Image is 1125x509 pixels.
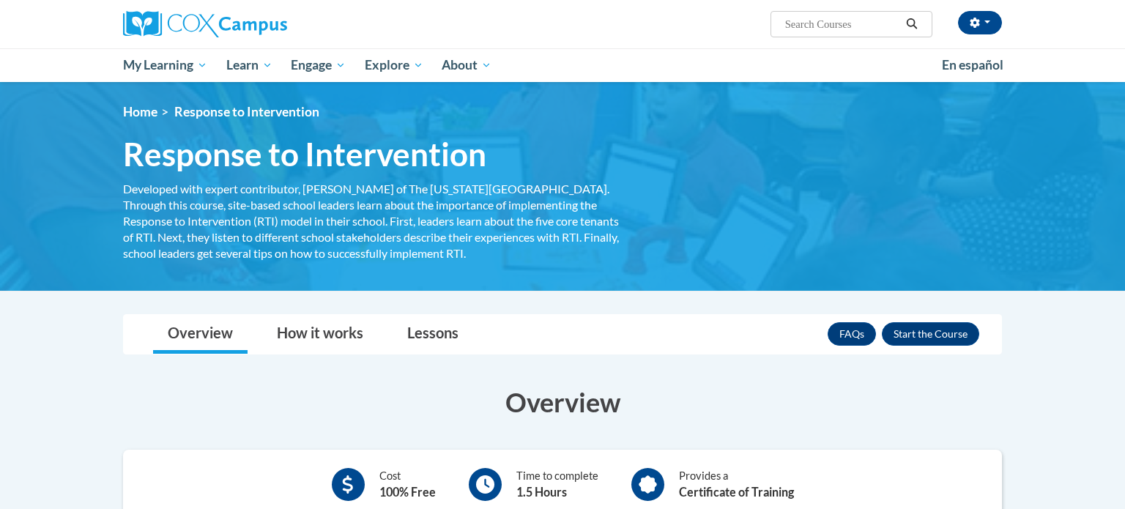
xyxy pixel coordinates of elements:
b: Certificate of Training [679,485,794,499]
button: Enroll [882,322,979,346]
span: About [442,56,491,74]
a: How it works [262,315,378,354]
div: Developed with expert contributor, [PERSON_NAME] of The [US_STATE][GEOGRAPHIC_DATA]. Through this... [123,181,628,261]
a: Cox Campus [123,11,401,37]
a: Home [123,104,157,119]
div: Provides a [679,468,794,501]
a: Lessons [393,315,473,354]
div: Main menu [101,48,1024,82]
a: Learn [217,48,282,82]
img: Cox Campus [123,11,287,37]
span: My Learning [123,56,207,74]
h3: Overview [123,384,1002,420]
div: Time to complete [516,468,598,501]
button: Search [901,15,923,33]
input: Search Courses [784,15,901,33]
span: Response to Intervention [123,135,486,174]
b: 100% Free [379,485,436,499]
a: My Learning [114,48,217,82]
span: Response to Intervention [174,104,319,119]
span: En español [942,57,1003,73]
a: FAQs [828,322,876,346]
a: Engage [281,48,355,82]
div: Cost [379,468,436,501]
b: 1.5 Hours [516,485,567,499]
a: Overview [153,315,248,354]
a: En español [932,50,1013,81]
span: Explore [365,56,423,74]
span: Learn [226,56,272,74]
span: Engage [291,56,346,74]
button: Account Settings [958,11,1002,34]
a: About [433,48,502,82]
a: Explore [355,48,433,82]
